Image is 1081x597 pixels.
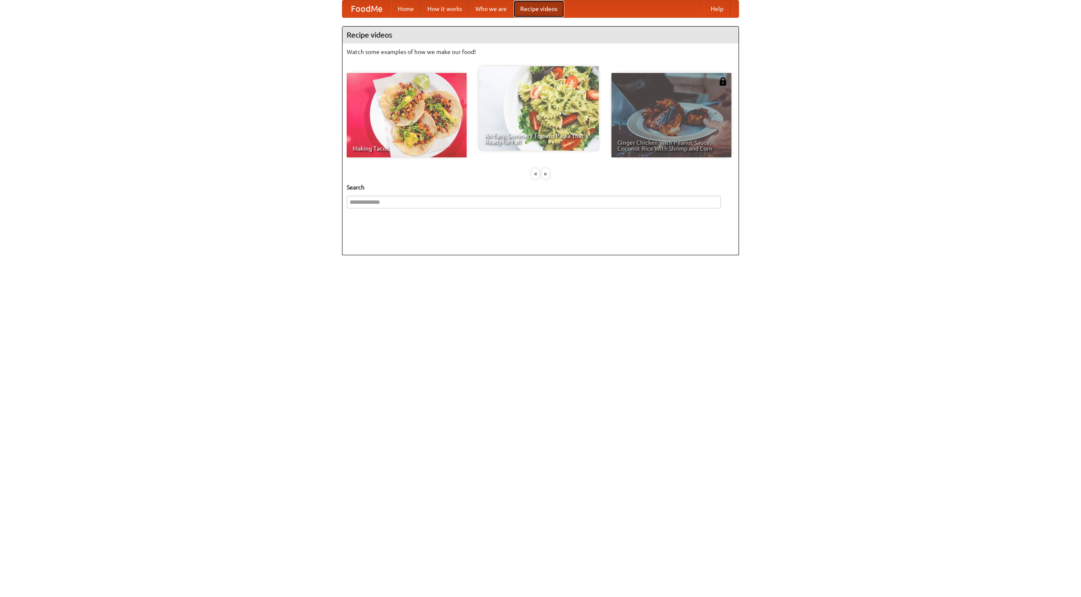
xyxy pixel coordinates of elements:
a: FoodMe [342,0,391,17]
div: « [532,168,539,179]
a: Help [704,0,730,17]
h5: Search [347,183,734,192]
span: An Easy, Summery Tomato Pasta That's Ready for Fall [485,133,593,145]
a: Who we are [469,0,513,17]
p: Watch some examples of how we make our food! [347,48,734,56]
div: » [542,168,549,179]
a: Home [391,0,421,17]
a: Recipe videos [513,0,564,17]
h4: Recipe videos [342,27,739,43]
span: Making Tacos [353,146,461,151]
a: How it works [421,0,469,17]
a: Making Tacos [347,73,467,157]
a: An Easy, Summery Tomato Pasta That's Ready for Fall [479,66,599,151]
img: 483408.png [719,77,727,86]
